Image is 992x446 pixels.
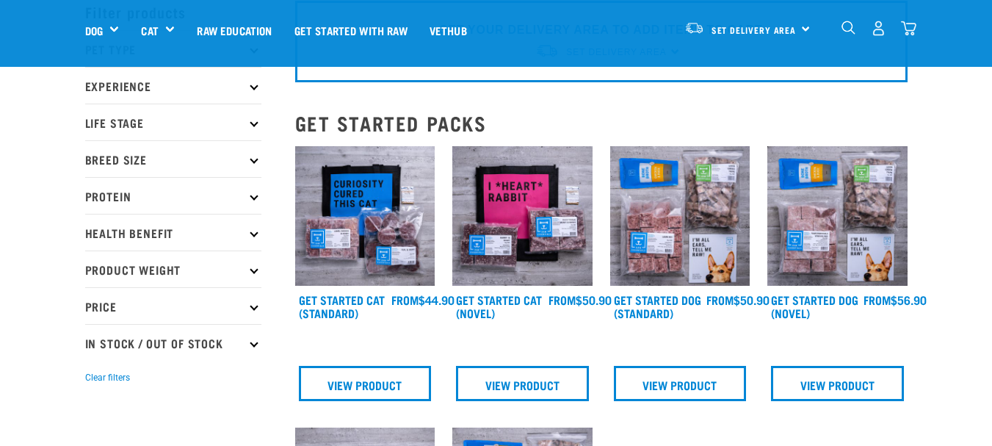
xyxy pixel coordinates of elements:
[841,21,855,35] img: home-icon-1@2x.png
[419,1,478,60] a: Vethub
[299,296,385,316] a: Get Started Cat (Standard)
[391,296,419,303] span: FROM
[456,296,542,316] a: Get Started Cat (Novel)
[767,146,908,287] img: NSP Dog Novel Update
[85,104,261,140] p: Life Stage
[141,22,158,39] a: Cat
[684,21,704,35] img: van-moving.png
[85,214,261,251] p: Health Benefit
[610,146,750,287] img: NSP Dog Standard Update
[85,140,261,177] p: Breed Size
[771,296,858,316] a: Get Started Dog (Novel)
[295,112,908,134] h2: Get Started Packs
[85,371,130,384] button: Clear filters
[186,1,283,60] a: Raw Education
[283,1,419,60] a: Get started with Raw
[85,251,261,287] p: Product Weight
[456,366,589,401] a: View Product
[452,146,593,287] img: Assortment Of Raw Essential Products For Cats Including, Pink And Black Tote Bag With "I *Heart* ...
[295,146,435,287] img: Assortment Of Raw Essential Products For Cats Including, Blue And Black Tote Bag With "Curiosity ...
[614,366,747,401] a: View Product
[901,21,916,36] img: home-icon@2x.png
[871,21,886,36] img: user.png
[712,27,797,32] span: Set Delivery Area
[299,366,432,401] a: View Product
[85,324,261,361] p: In Stock / Out Of Stock
[771,366,904,401] a: View Product
[85,67,261,104] p: Experience
[549,293,612,306] div: $50.90
[391,293,455,306] div: $44.90
[549,296,576,303] span: FROM
[706,293,770,306] div: $50.90
[864,296,891,303] span: FROM
[706,296,734,303] span: FROM
[864,293,927,306] div: $56.90
[85,287,261,324] p: Price
[614,296,701,316] a: Get Started Dog (Standard)
[85,22,103,39] a: Dog
[85,177,261,214] p: Protein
